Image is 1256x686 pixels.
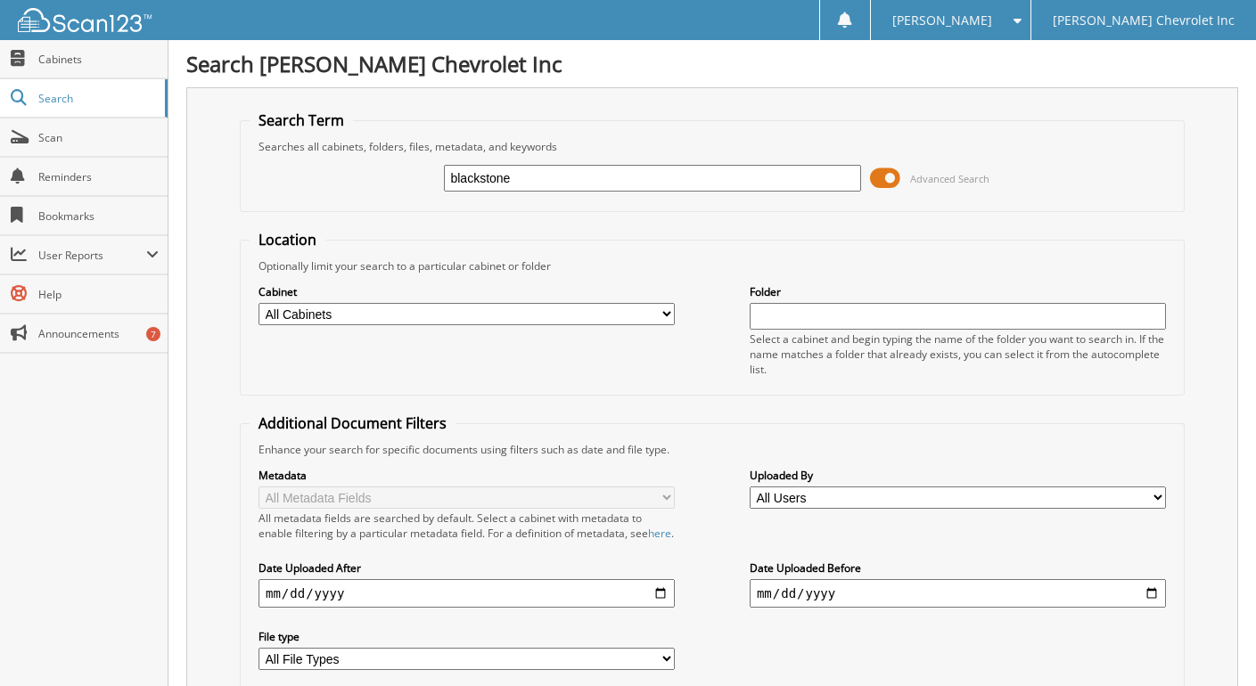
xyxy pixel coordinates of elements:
iframe: Chat Widget [1167,600,1256,686]
legend: Search Term [250,110,353,130]
label: Date Uploaded After [259,560,675,576]
div: All metadata fields are searched by default. Select a cabinet with metadata to enable filtering b... [259,510,675,541]
span: Advanced Search [910,172,989,185]
label: Date Uploaded Before [750,560,1166,576]
span: Announcements [38,326,159,341]
span: Bookmarks [38,208,159,224]
div: Optionally limit your search to a particular cabinet or folder [250,258,1175,274]
a: here [648,526,671,541]
div: Select a cabinet and begin typing the name of the folder you want to search in. If the name match... [750,331,1166,377]
span: Search [38,91,156,106]
legend: Location [250,230,325,249]
input: end [750,579,1166,608]
div: Enhance your search for specific documents using filters such as date and file type. [250,442,1175,457]
img: scan123-logo-white.svg [18,8,152,32]
label: Metadata [259,468,675,483]
label: File type [259,629,675,644]
label: Uploaded By [750,468,1166,483]
label: Folder [750,284,1166,299]
legend: Additional Document Filters [250,413,456,433]
div: 7 [146,327,160,341]
span: Scan [38,130,159,145]
span: [PERSON_NAME] Chevrolet Inc [1053,15,1235,26]
span: Cabinets [38,52,159,67]
input: start [259,579,675,608]
label: Cabinet [259,284,675,299]
div: Searches all cabinets, folders, files, metadata, and keywords [250,139,1175,154]
span: User Reports [38,248,146,263]
span: Help [38,287,159,302]
span: Reminders [38,169,159,184]
h1: Search [PERSON_NAME] Chevrolet Inc [186,49,1238,78]
span: [PERSON_NAME] [892,15,992,26]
